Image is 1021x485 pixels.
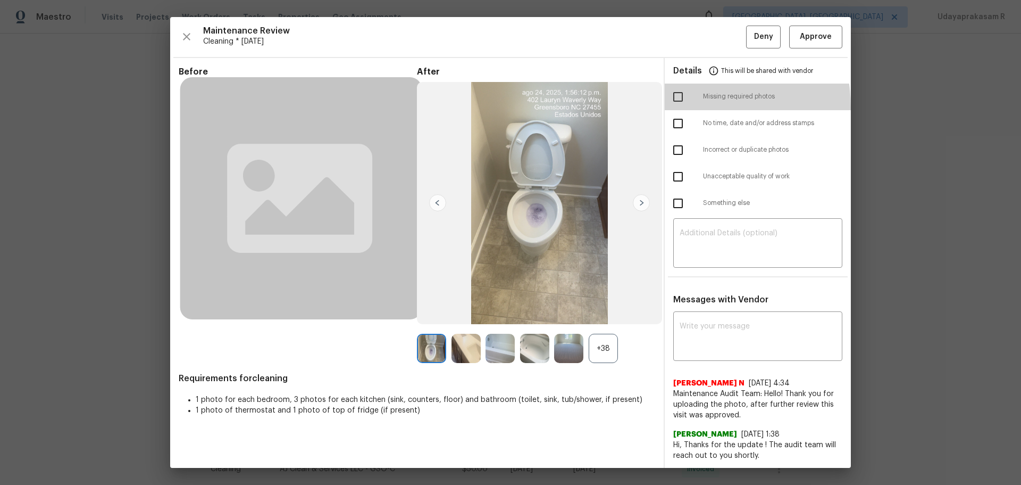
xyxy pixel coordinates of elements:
span: Unacceptable quality of work [703,172,842,181]
div: +38 [589,334,618,363]
span: Requirements for cleaning [179,373,655,384]
img: left-chevron-button-url [429,194,446,211]
span: Missing required photos [703,92,842,101]
div: Unacceptable quality of work [665,163,851,190]
span: Messages with Vendor [673,295,768,304]
span: Incorrect or duplicate photos [703,145,842,154]
span: After [417,67,655,77]
span: [PERSON_NAME] N [673,378,744,389]
span: Cleaning * [DATE] [203,36,746,47]
li: 1 photo of thermostat and 1 photo of top of fridge (if present) [196,405,655,416]
span: No time, date and/or address stamps [703,119,842,128]
div: Missing required photos [665,84,851,110]
img: right-chevron-button-url [633,194,650,211]
div: No time, date and/or address stamps [665,110,851,137]
button: Deny [746,26,781,48]
span: This will be shared with vendor [721,58,813,84]
span: Before [179,67,417,77]
li: 1 photo for each bedroom, 3 photos for each kitchen (sink, counters, floor) and bathroom (toilet,... [196,394,655,405]
span: Deny [754,30,773,44]
span: Maintenance Audit Team: Hello! Thank you for uploading the photo, after further review this visit... [673,389,842,421]
span: [DATE] 4:34 [749,380,790,387]
span: [PERSON_NAME] [673,429,737,440]
div: Something else [665,190,851,217]
button: Approve [789,26,842,48]
span: Something else [703,199,842,208]
span: Details [673,58,702,84]
div: Incorrect or duplicate photos [665,137,851,163]
span: Maintenance Review [203,26,746,36]
span: Approve [800,30,832,44]
span: Hi, Thanks for the update ! The audit team will reach out to you shortly. [673,440,842,461]
span: [DATE] 1:38 [741,431,780,438]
